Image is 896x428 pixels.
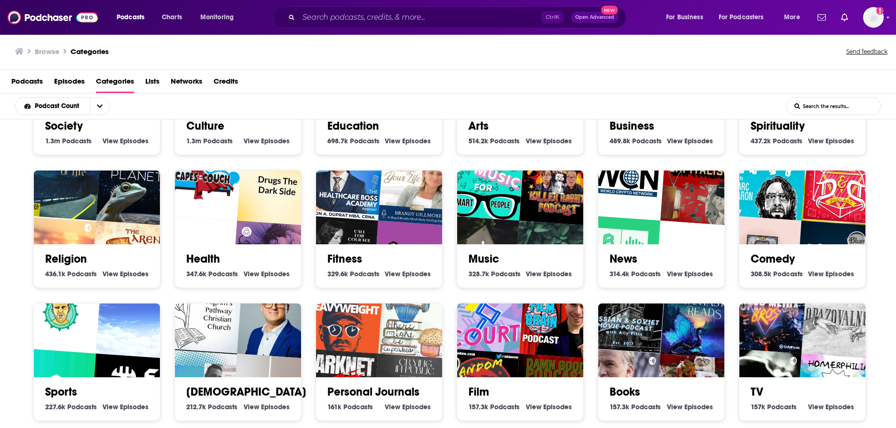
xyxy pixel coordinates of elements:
[385,403,431,411] a: View Personal Journals Episodes
[814,9,830,25] a: Show notifications dropdown
[543,137,572,145] span: Episodes
[21,273,102,354] img: The Justin Bruckmann Adventure
[751,137,771,145] span: 437.2k
[90,98,110,115] button: open menu
[186,252,220,266] a: Health
[45,270,65,278] span: 436.1k
[541,11,563,23] span: Ctrl K
[863,7,884,28] button: Show profile menu
[45,385,77,399] a: Sports
[35,47,59,56] h3: Browse
[631,270,661,278] span: Podcasts
[385,137,431,145] a: View Education Episodes
[200,11,234,24] span: Monitoring
[237,145,318,226] div: Drugs: The Dark Side
[660,145,741,226] img: Movies vs. Capitalism
[468,403,488,411] span: 157.3k
[825,403,854,411] span: Episodes
[751,385,763,399] a: TV
[327,270,348,278] span: 329.6k
[773,137,802,145] span: Podcasts
[120,270,149,278] span: Episodes
[194,10,246,25] button: open menu
[402,403,431,411] span: Episodes
[385,137,400,145] span: View
[468,119,489,133] a: Arts
[214,74,238,93] span: Credits
[808,137,854,145] a: View Spirituality Episodes
[327,403,341,411] span: 161k
[203,137,233,145] span: Podcasts
[468,270,489,278] span: 328.7k
[378,278,459,359] img: There Might Be Cupcakes Podcast
[402,137,431,145] span: Episodes
[468,137,520,145] a: 514.2k Arts Podcasts
[11,74,43,93] a: Podcasts
[162,11,182,24] span: Charts
[660,278,741,359] img: Finding Fantasy Reads
[610,137,662,145] a: 489.8k Business Podcasts
[585,140,666,220] img: The World Crypto Network Podcast
[526,137,572,145] a: View Arts Episodes
[327,385,420,399] a: Personal Journals
[610,137,630,145] span: 489.8k
[526,403,541,411] span: View
[684,403,713,411] span: Episodes
[801,145,882,226] img: Not Another D&D Podcast
[543,403,572,411] span: Episodes
[244,137,259,145] span: View
[171,74,202,93] a: Networks
[54,74,85,93] span: Episodes
[303,273,384,354] img: Heavyweight
[350,137,380,145] span: Podcasts
[571,12,618,23] button: Open AdvancedNew
[378,145,459,226] img: Heal Yourself. Change Your Life™
[8,8,98,26] a: Podchaser - Follow, Share and Rate Podcasts
[444,140,525,220] img: Pop Music For Smart People
[186,137,233,145] a: 1.3m Culture Podcasts
[667,137,682,145] span: View
[96,278,177,359] img: Christophe VCP
[103,403,149,411] a: View Sports Episodes
[282,7,635,28] div: Search podcasts, credits, & more...
[713,10,777,25] button: open menu
[468,270,521,278] a: 328.7k Music Podcasts
[303,140,384,220] img: Healthcare Boss Academy Podcast
[120,137,149,145] span: Episodes
[385,270,431,278] a: View Fitness Episodes
[825,270,854,278] span: Episodes
[468,252,499,266] a: Music
[45,403,65,411] span: 227.6k
[162,140,243,220] img: Capes On the Couch - Where Comics Get Counseling
[45,119,83,133] a: Society
[610,403,629,411] span: 157.3k
[208,403,238,411] span: Podcasts
[162,273,243,354] img: Pilgrim's Pathway Ministries
[610,403,661,411] a: 157.3k Books Podcasts
[784,11,800,24] span: More
[103,270,149,278] a: View Religion Episodes
[261,270,290,278] span: Episodes
[96,145,177,226] img: Sentient Planet
[244,270,259,278] span: View
[726,273,807,354] img: Super Media Bros Podcast
[801,278,882,359] img: Opazovalnica
[327,137,348,145] span: 698.7k
[186,119,224,133] a: Culture
[610,270,629,278] span: 314.4k
[659,10,715,25] button: open menu
[526,270,541,278] span: View
[385,270,400,278] span: View
[444,273,525,354] div: 90s Court
[145,74,159,93] span: Lists
[299,10,541,25] input: Search podcasts, credits, & more...
[35,103,82,109] span: Podcast Count
[543,270,572,278] span: Episodes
